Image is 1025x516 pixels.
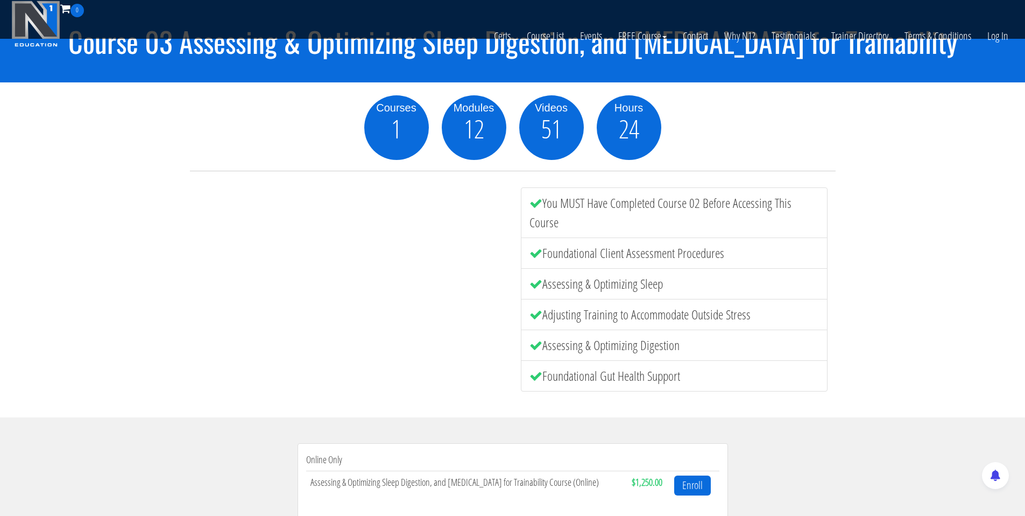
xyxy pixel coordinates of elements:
[632,476,662,489] strong: $1,250.00
[979,17,1016,55] a: Log In
[464,116,484,142] span: 12
[675,17,716,55] a: Contact
[896,17,979,55] a: Terms & Conditions
[60,1,84,16] a: 0
[391,116,401,142] span: 1
[442,100,506,116] div: Modules
[619,116,639,142] span: 24
[11,1,60,49] img: n1-education
[541,116,562,142] span: 51
[70,4,84,17] span: 0
[572,17,610,55] a: Events
[823,17,896,55] a: Trainer Directory
[521,268,828,299] li: Assessing & Optimizing Sleep
[597,100,661,116] div: Hours
[674,476,711,496] a: Enroll
[521,187,828,238] li: You MUST Have Completed Course 02 Before Accessing This Course
[364,100,429,116] div: Courses
[610,17,675,55] a: FREE Course
[716,17,764,55] a: Why N1?
[521,330,828,361] li: Assessing & Optimizing Digestion
[764,17,823,55] a: Testimonials
[521,299,828,330] li: Adjusting Training to Accommodate Outside Stress
[306,455,719,465] h4: Online Only
[306,471,628,499] td: Assessing & Optimizing Sleep Digestion, and [MEDICAL_DATA] for Trainability Course (Online)
[486,17,519,55] a: Certs
[519,17,572,55] a: Course List
[521,238,828,269] li: Foundational Client Assessment Procedures
[519,100,584,116] div: Videos
[521,360,828,392] li: Foundational Gut Health Support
